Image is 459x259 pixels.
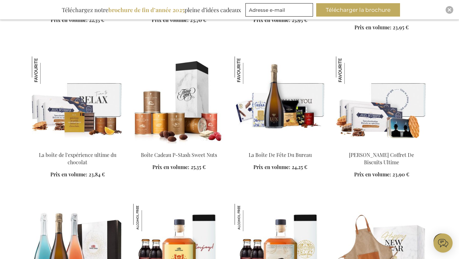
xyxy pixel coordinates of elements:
span: Prix en volume: [253,17,290,23]
span: 23,95 € [393,24,409,31]
a: Jules Destrooper Ultimate Biscuits Gift Set Jules Destrooper Coffret De Biscuits Ultime [336,143,427,149]
span: 24,25 € [292,164,307,170]
span: Prix en volume: [354,171,391,178]
b: brochure de fin d’année 2025 [108,6,185,14]
iframe: belco-activator-frame [433,233,453,253]
span: 22,35 € [89,17,104,23]
span: 25,35 € [191,164,206,170]
img: Close [448,8,451,12]
a: The Ultimate Chocolate Experience Box La boîte de l'expérience ultime du chocolat [32,143,123,149]
button: Télécharger la brochure [316,3,400,17]
span: Prix en volume: [253,164,290,170]
div: Close [446,6,453,14]
span: Prix en volume: [152,17,189,23]
span: Prix en volume: [51,17,88,23]
a: La Boîte De Fête Du Bureau [249,152,312,158]
span: 23,90 € [392,171,409,178]
span: 23,70 € [190,17,206,23]
img: The Office Party Box [235,56,326,146]
input: Adresse e-mail [245,3,313,17]
a: Prix en volume: 25,35 € [152,164,206,171]
img: Coffret Personnalisé De Rhum Épicé Cubain Sans Alcool [235,204,262,231]
a: Prix en volume: 23,95 € [354,24,409,31]
form: marketing offers and promotions [245,3,315,18]
a: Prix en volume: 23,70 € [152,17,206,24]
a: Prix en volume: 24,25 € [253,164,307,171]
a: [PERSON_NAME] Coffret De Biscuits Ultime [349,152,414,166]
img: Coffret De Rhum Épicé Cubain Sans Alcool Personnalisé [133,204,161,231]
span: Prix en volume: [152,164,189,170]
img: The Ultimate Chocolate Experience Box [32,56,123,146]
img: La Boîte De Fête Du Bureau [235,56,262,84]
a: The Office Party Box La Boîte De Fête Du Bureau [235,143,326,149]
span: Prix en volume: [354,24,391,31]
span: Prix en volume: [50,171,87,178]
a: Prix en volume: 23,84 € [50,171,105,178]
img: P-Stash Sweet Nuts Gift Box [133,56,224,146]
span: 23,84 € [89,171,105,178]
a: Boîte Cadeau P-Stash Sweet Nuts [141,152,217,158]
a: La boîte de l'expérience ultime du chocolat [39,152,116,166]
a: Prix en volume: 23,90 € [354,171,409,178]
a: Prix en volume: 25,95 € [253,17,307,24]
span: 25,95 € [292,17,307,23]
a: Prix en volume: 22,35 € [51,17,104,24]
img: Jules Destrooper Coffret De Biscuits Ultime [336,56,363,84]
img: La boîte de l'expérience ultime du chocolat [32,56,59,84]
div: Téléchargez notre pleine d’idées cadeaux [59,3,244,17]
a: P-Stash Sweet Nuts Gift Box [133,143,224,149]
img: Jules Destrooper Ultimate Biscuits Gift Set [336,56,427,146]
